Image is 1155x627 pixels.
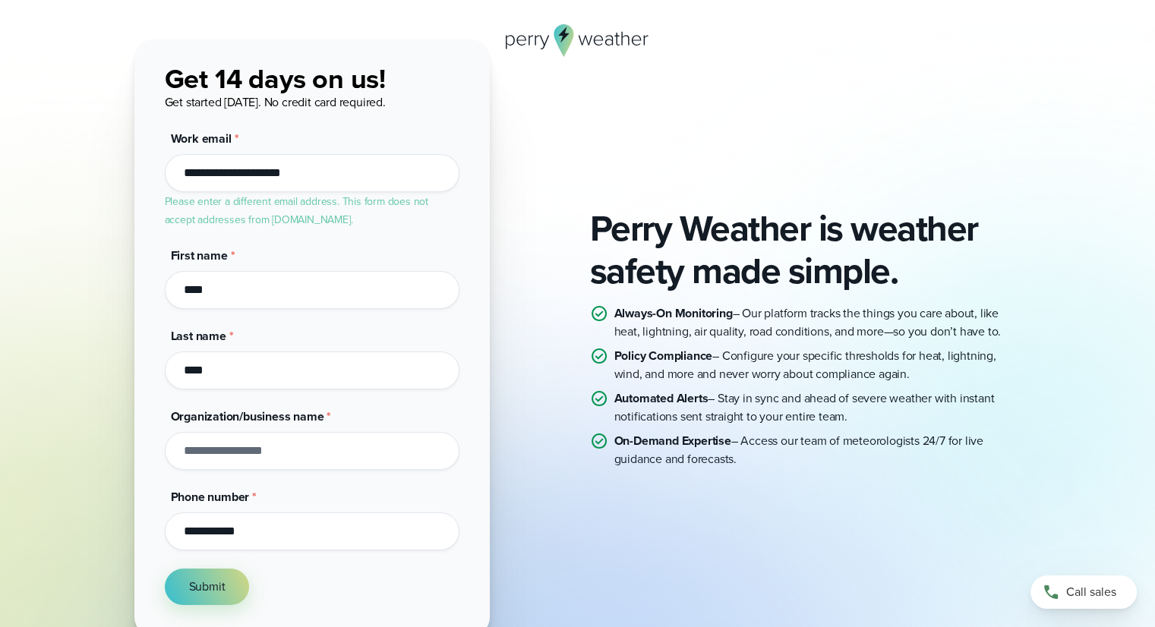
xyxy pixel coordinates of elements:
[1066,583,1116,601] span: Call sales
[171,130,232,147] span: Work email
[614,389,1021,426] p: – Stay in sync and ahead of severe weather with instant notifications sent straight to your entir...
[614,432,1021,468] p: – Access our team of meteorologists 24/7 for live guidance and forecasts.
[614,389,708,407] strong: Automated Alerts
[165,93,386,111] span: Get started [DATE]. No credit card required.
[171,247,228,264] span: First name
[614,347,1021,383] p: – Configure your specific thresholds for heat, lightning, wind, and more and never worry about co...
[614,432,731,449] strong: On-Demand Expertise
[614,304,1021,341] p: – Our platform tracks the things you care about, like heat, lightning, air quality, road conditio...
[171,408,324,425] span: Organization/business name
[1030,575,1137,609] a: Call sales
[165,58,386,99] span: Get 14 days on us!
[165,194,428,228] label: Please enter a different email address. This form does not accept addresses from [DOMAIN_NAME].
[171,488,250,506] span: Phone number
[189,578,226,596] span: Submit
[614,347,713,364] strong: Policy Compliance
[590,207,1021,292] h2: Perry Weather is weather safety made simple.
[171,327,226,345] span: Last name
[165,569,250,605] button: Submit
[614,304,733,322] strong: Always-On Monitoring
